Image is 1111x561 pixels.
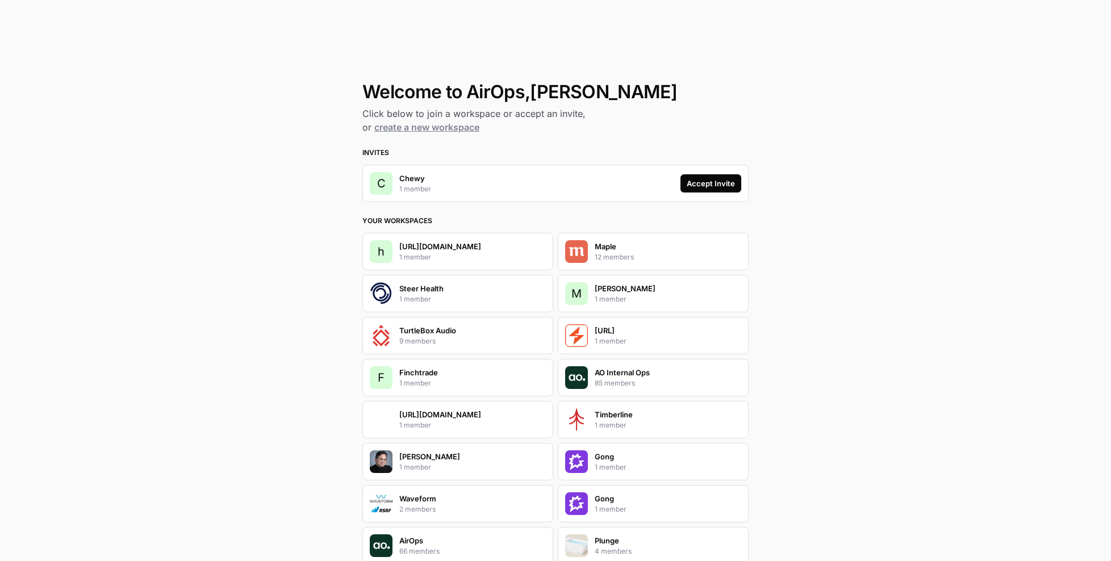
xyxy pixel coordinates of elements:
p: 85 members [595,378,635,388]
img: Company Logo [370,450,392,473]
p: AO Internal Ops [595,367,650,378]
h2: Click below to join a workspace or accept an invite, or [362,107,749,134]
p: Timberline [595,409,633,420]
p: Gong [595,451,614,462]
p: 1 member [399,378,431,388]
p: Plunge [595,535,619,546]
button: Company Logo[PERSON_NAME]1 member [362,443,553,480]
button: FFinchtrade1 member [362,359,553,396]
h3: Your Workspaces [362,216,749,226]
button: Company Logo[URL][DOMAIN_NAME]1 member [362,401,553,438]
span: F [378,370,385,386]
h1: Welcome to AirOps, [PERSON_NAME] [362,82,749,102]
img: Company Logo [565,492,588,515]
button: M[PERSON_NAME]1 member [558,275,749,312]
p: [URL][DOMAIN_NAME] [399,409,481,420]
p: [PERSON_NAME] [399,451,460,462]
p: 12 members [595,252,634,262]
p: Waveform [399,493,436,504]
img: Company Logo [565,534,588,557]
p: 1 member [399,294,431,304]
p: 1 member [399,462,431,472]
p: TurtleBox Audio [399,325,456,336]
p: [URL][DOMAIN_NAME] [399,241,481,252]
span: C [377,175,386,191]
p: [URL] [595,325,615,336]
button: Company Logo[URL]1 member [558,317,749,354]
p: AirOps [399,535,423,546]
span: M [571,286,582,302]
p: 1 member [399,420,431,430]
button: Company LogoGong1 member [558,443,749,480]
p: 9 members [399,336,436,346]
button: Company LogoTurtleBox Audio9 members [362,317,553,354]
img: Company Logo [370,282,392,305]
button: Company LogoMaple12 members [558,233,749,270]
button: Accept Invite [680,174,741,192]
p: Gong [595,493,614,504]
button: Company LogoSteer Health1 member [362,275,553,312]
p: 1 member [595,420,626,430]
p: 1 member [595,462,626,472]
a: create a new workspace [374,122,479,133]
img: Company Logo [370,408,392,431]
p: [PERSON_NAME] [595,283,655,294]
p: Finchtrade [399,367,438,378]
img: Company Logo [565,450,588,473]
img: Company Logo [565,240,588,263]
div: Accept Invite [687,178,735,189]
img: Company Logo [565,408,588,431]
p: 1 member [399,184,431,194]
p: 2 members [399,504,436,514]
button: Company LogoWaveform2 members [362,485,553,522]
img: Company Logo [370,534,392,557]
p: Chewy [399,173,425,184]
span: h [378,244,385,259]
button: Company LogoGong1 member [558,485,749,522]
img: Company Logo [565,366,588,389]
button: Company LogoTimberline1 member [558,401,749,438]
p: 1 member [595,504,626,514]
p: 1 member [595,336,626,346]
p: 1 member [399,252,431,262]
img: Company Logo [370,492,392,515]
img: Company Logo [565,324,588,347]
button: h[URL][DOMAIN_NAME]1 member [362,233,553,270]
h3: Invites [362,148,749,158]
p: 1 member [595,294,626,304]
p: 66 members [399,546,440,556]
button: Company LogoAO Internal Ops85 members [558,359,749,396]
p: 4 members [595,546,632,556]
p: Steer Health [399,283,444,294]
p: Maple [595,241,616,252]
img: Company Logo [370,324,392,347]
